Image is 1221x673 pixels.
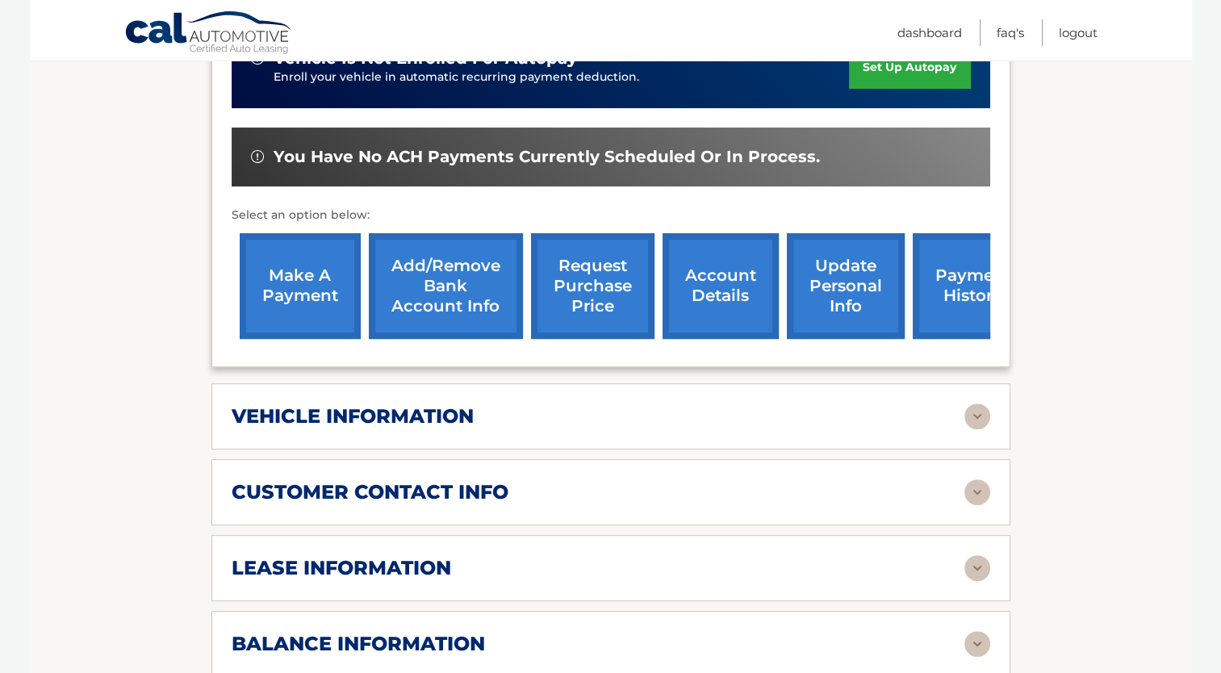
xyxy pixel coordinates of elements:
[964,555,990,581] img: accordion-rest.svg
[232,404,474,428] h2: vehicle information
[124,10,294,57] a: Cal Automotive
[787,233,905,339] a: update personal info
[240,233,361,339] a: make a payment
[663,233,779,339] a: account details
[232,556,451,580] h2: lease information
[251,150,264,163] img: alert-white.svg
[897,19,962,46] a: Dashboard
[369,233,523,339] a: Add/Remove bank account info
[232,632,485,656] h2: balance information
[849,46,970,89] a: set up autopay
[232,206,990,225] p: Select an option below:
[913,233,1034,339] a: payment history
[232,480,508,504] h2: customer contact info
[964,631,990,657] img: accordion-rest.svg
[964,479,990,505] img: accordion-rest.svg
[997,19,1024,46] a: FAQ's
[274,147,820,167] span: You have no ACH payments currently scheduled or in process.
[531,233,654,339] a: request purchase price
[1059,19,1098,46] a: Logout
[964,403,990,429] img: accordion-rest.svg
[274,69,850,86] p: Enroll your vehicle in automatic recurring payment deduction.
